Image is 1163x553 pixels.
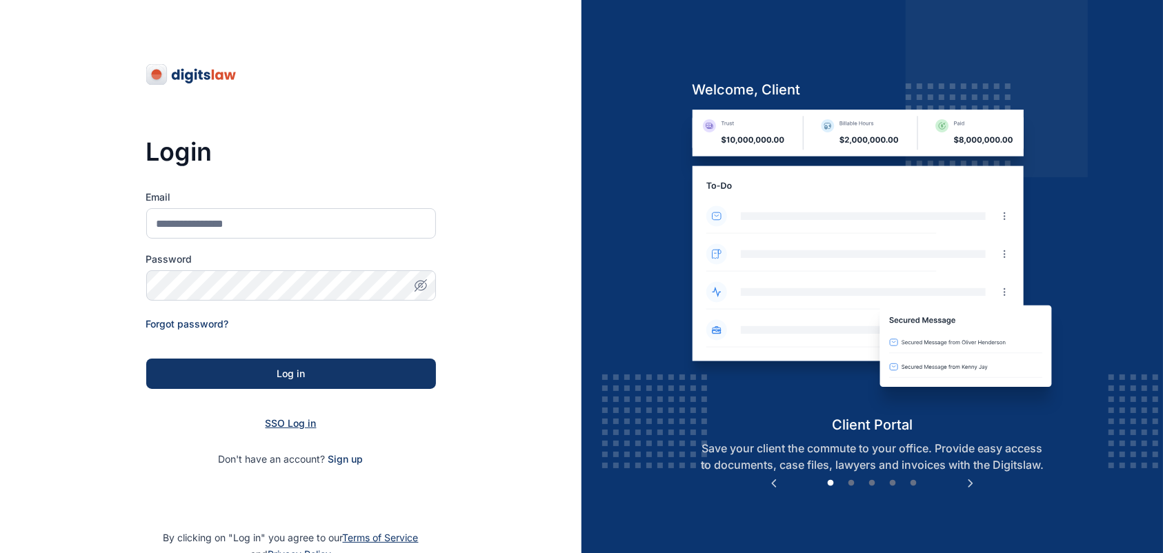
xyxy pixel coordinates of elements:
span: Sign up [328,452,364,466]
button: 1 [824,476,838,490]
button: 3 [866,476,879,490]
button: Previous [767,476,781,490]
img: client-portal [681,110,1064,415]
a: SSO Log in [266,417,317,429]
h3: Login [146,138,436,165]
a: Forgot password? [146,318,229,330]
button: 5 [907,476,921,490]
div: Log in [168,367,414,381]
p: Don't have an account? [146,452,436,466]
h5: client portal [681,415,1064,434]
a: Sign up [328,453,364,465]
button: Log in [146,359,436,389]
button: Next [964,476,977,490]
a: Terms of Service [343,532,419,543]
img: digitslaw-logo [146,63,237,86]
p: Save your client the commute to your office. Provide easy access to documents, case files, lawyer... [681,440,1064,473]
button: 4 [886,476,900,490]
label: Password [146,252,436,266]
button: 2 [845,476,859,490]
h5: welcome, client [681,80,1064,99]
label: Email [146,190,436,204]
